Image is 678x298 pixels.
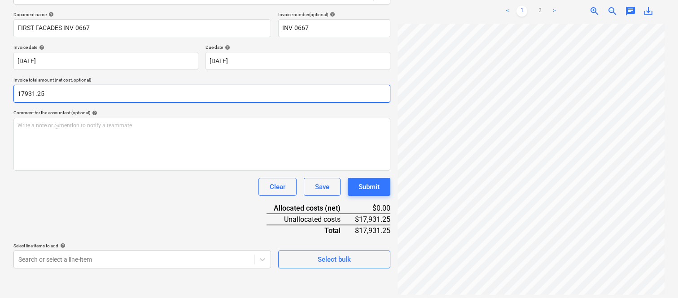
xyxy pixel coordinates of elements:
[625,6,636,17] span: chat
[355,214,390,225] div: $17,931.25
[37,45,44,50] span: help
[58,243,66,248] span: help
[13,52,198,70] input: Invoice date not specified
[516,6,527,17] a: Page 1 is your current page
[549,6,560,17] a: Next page
[502,6,513,17] a: Previous page
[206,44,390,50] div: Due date
[267,203,355,214] div: Allocated costs (net)
[258,178,297,196] button: Clear
[13,44,198,50] div: Invoice date
[267,214,355,225] div: Unallocated costs
[13,12,271,17] div: Document name
[206,52,390,70] input: Due date not specified
[223,45,230,50] span: help
[278,250,390,268] button: Select bulk
[643,6,654,17] span: save_alt
[13,85,390,103] input: Invoice total amount (net cost, optional)
[47,12,54,17] span: help
[304,178,341,196] button: Save
[315,181,329,193] div: Save
[355,225,390,236] div: $17,931.25
[13,19,271,37] input: Document name
[607,6,618,17] span: zoom_out
[318,254,351,265] div: Select bulk
[267,225,355,236] div: Total
[359,181,380,193] div: Submit
[589,6,600,17] span: zoom_in
[13,243,271,249] div: Select line-items to add
[534,6,545,17] a: Page 2
[90,110,97,116] span: help
[355,203,390,214] div: $0.00
[13,77,390,85] p: Invoice total amount (net cost, optional)
[278,12,390,17] div: Invoice number (optional)
[270,181,285,193] div: Clear
[348,178,390,196] button: Submit
[13,110,390,116] div: Comment for the accountant (optional)
[633,255,678,298] iframe: Chat Widget
[278,19,390,37] input: Invoice number
[328,12,335,17] span: help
